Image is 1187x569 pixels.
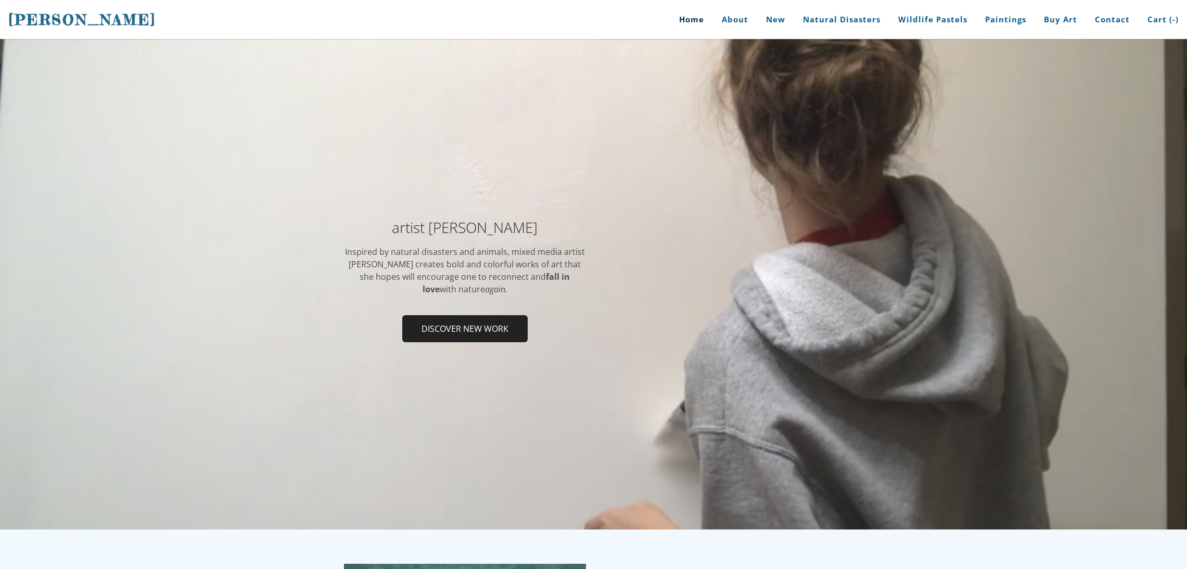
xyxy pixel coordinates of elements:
[1172,14,1176,24] span: -
[403,316,527,341] span: Discover new work
[485,283,507,295] em: again.
[8,11,156,29] span: [PERSON_NAME]
[8,10,156,30] a: [PERSON_NAME]
[402,315,528,342] a: Discover new work
[344,220,586,235] h2: artist [PERSON_NAME]
[344,245,586,295] div: Inspired by natural disasters and animals, mixed media artist [PERSON_NAME] ​creates bold and col...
